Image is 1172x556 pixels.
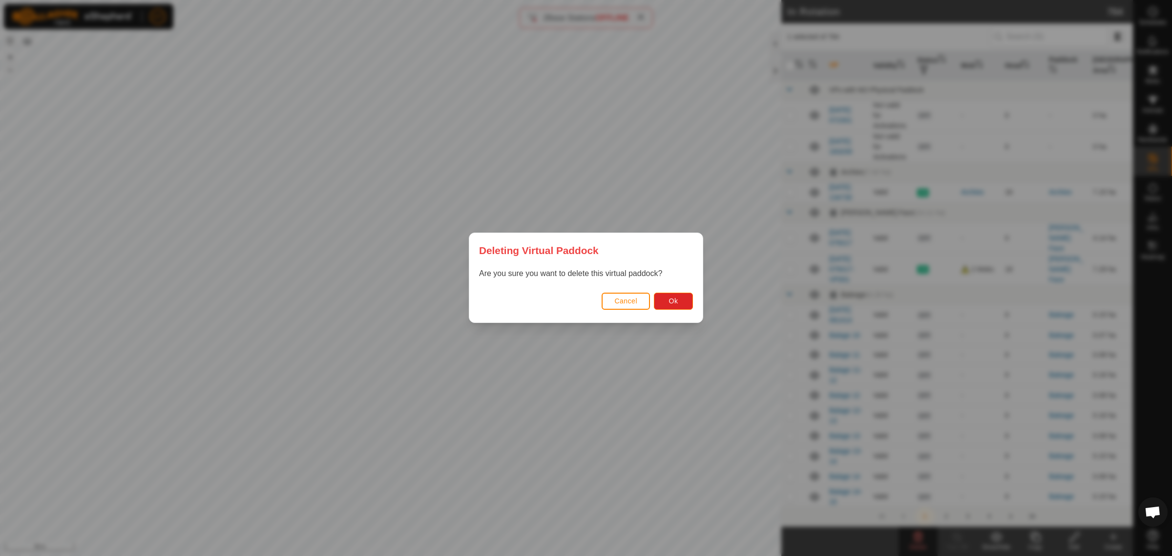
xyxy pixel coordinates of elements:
[479,268,693,280] p: Are you sure you want to delete this virtual paddock?
[479,243,599,258] span: Deleting Virtual Paddock
[614,298,637,305] span: Cancel
[1138,497,1168,527] div: Open chat
[669,298,678,305] span: Ok
[602,293,650,310] button: Cancel
[654,293,693,310] button: Ok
